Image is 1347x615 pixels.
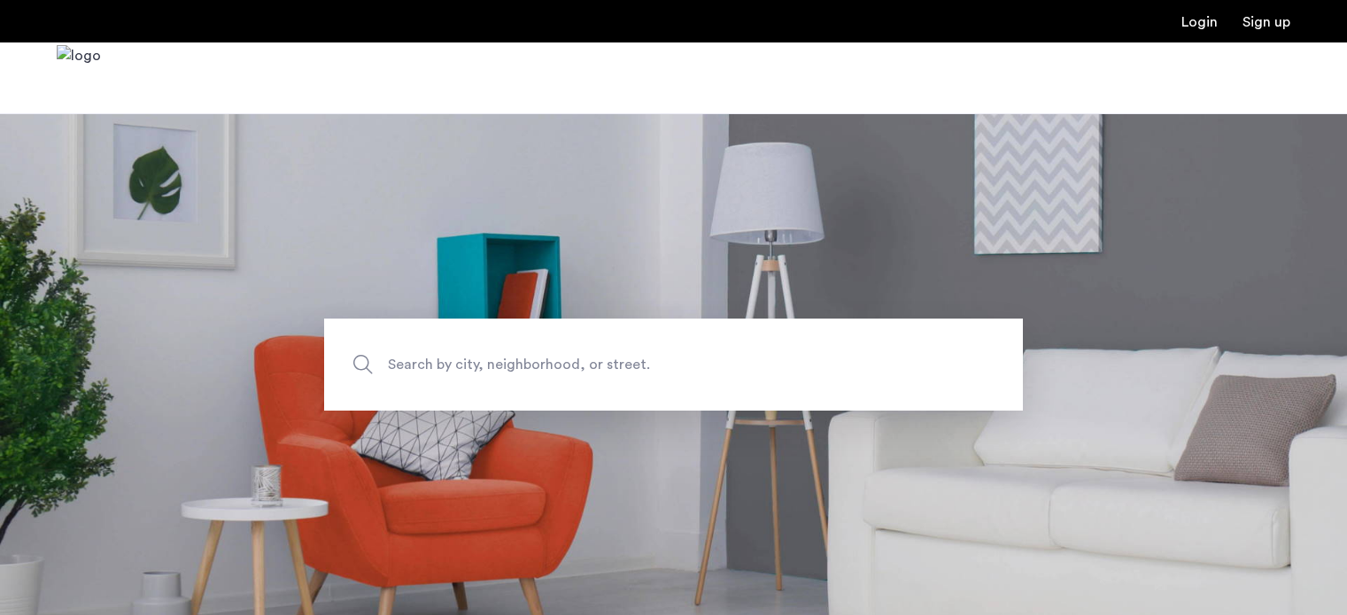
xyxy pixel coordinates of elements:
[388,352,877,376] span: Search by city, neighborhood, or street.
[324,319,1023,411] input: Apartment Search
[1181,15,1218,29] a: Login
[57,45,101,111] a: Cazamio Logo
[1242,15,1290,29] a: Registration
[57,45,101,111] img: logo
